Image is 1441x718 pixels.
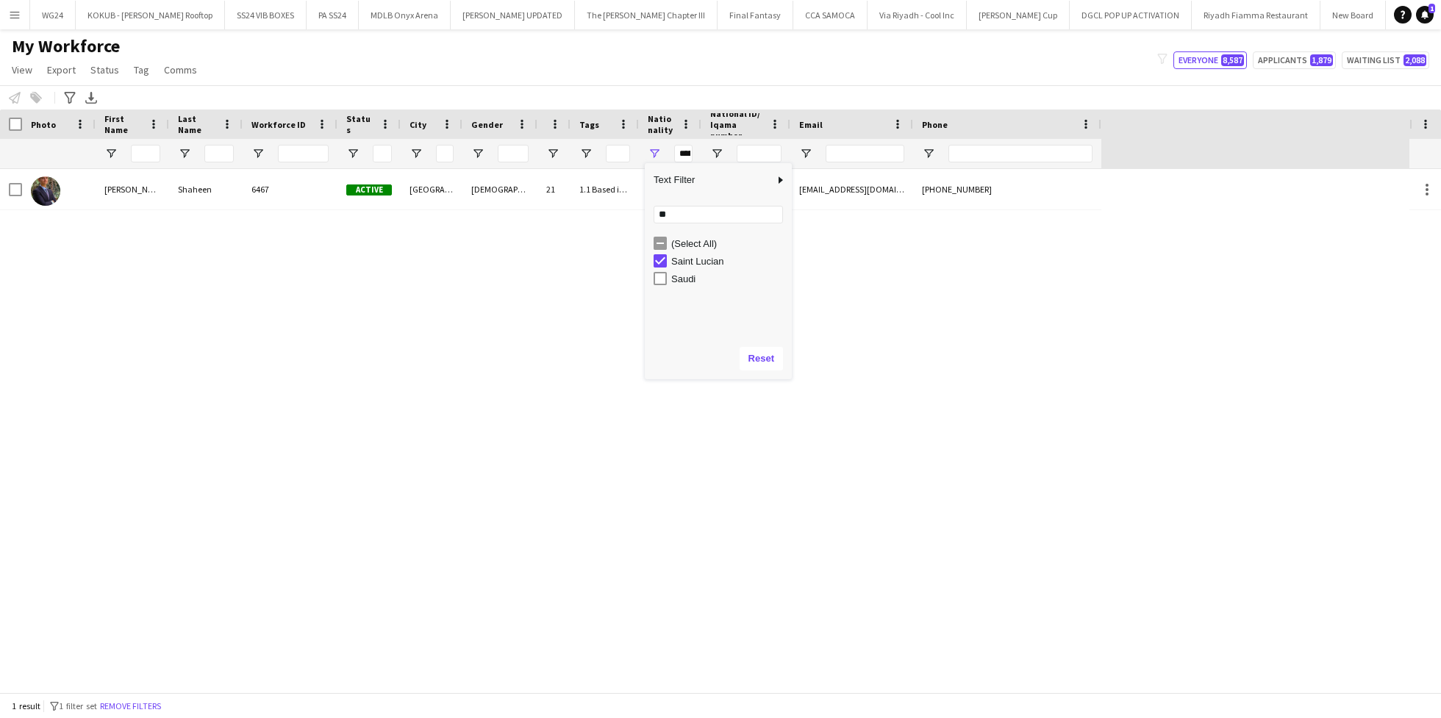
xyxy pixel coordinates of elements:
[471,147,484,160] button: Open Filter Menu
[1416,6,1434,24] a: 1
[178,147,191,160] button: Open Filter Menu
[410,119,426,130] span: City
[178,113,216,135] span: Last Name
[346,184,392,195] span: Active
[61,89,79,107] app-action-btn: Advanced filters
[648,147,661,160] button: Open Filter Menu
[1173,51,1247,69] button: Everyone8,587
[278,145,329,162] input: Workforce ID Filter Input
[436,145,454,162] input: City Filter Input
[59,700,97,711] span: 1 filter set
[451,1,575,29] button: [PERSON_NAME] UPDATED
[104,147,118,160] button: Open Filter Menu
[579,147,593,160] button: Open Filter Menu
[571,169,639,209] div: 1.1 Based in [GEOGRAPHIC_DATA], 2.2 English Level = 2/3 Good, Presentable B
[12,63,32,76] span: View
[639,169,701,209] div: Saint Lucian
[790,169,913,209] div: [EMAIL_ADDRESS][DOMAIN_NAME]
[1320,1,1386,29] button: New Board
[710,108,764,141] span: National ID/ Iqama number
[12,35,120,57] span: My Workforce
[104,113,143,135] span: First Name
[826,145,904,162] input: Email Filter Input
[740,347,783,370] button: Reset
[6,60,38,79] a: View
[346,147,360,160] button: Open Filter Menu
[575,1,718,29] button: The [PERSON_NAME] Chapter III
[128,60,155,79] a: Tag
[401,169,462,209] div: [GEOGRAPHIC_DATA]
[498,145,529,162] input: Gender Filter Input
[922,119,948,130] span: Phone
[251,119,306,130] span: Workforce ID
[76,1,225,29] button: KOKUB - [PERSON_NAME] Rooftop
[169,169,243,209] div: Shaheen
[97,698,164,714] button: Remove filters
[307,1,359,29] button: PA SS24
[251,147,265,160] button: Open Filter Menu
[373,145,392,162] input: Status Filter Input
[718,1,793,29] button: Final Fantasy
[967,1,1070,29] button: [PERSON_NAME] Cup
[671,256,787,267] div: Saint Lucian
[537,169,571,209] div: 21
[243,169,337,209] div: 6467
[47,63,76,76] span: Export
[913,169,1101,209] div: [PHONE_NUMBER]
[1404,54,1426,66] span: 2,088
[710,147,723,160] button: Open Filter Menu
[164,63,197,76] span: Comms
[30,1,76,29] button: WG24
[737,145,782,162] input: National ID/ Iqama number Filter Input
[799,147,812,160] button: Open Filter Menu
[645,234,792,287] div: Filter List
[1070,1,1192,29] button: DGCL POP UP ACTIVATION
[204,145,234,162] input: Last Name Filter Input
[645,168,774,193] span: Text Filter
[1429,4,1435,13] span: 1
[579,119,599,130] span: Tags
[134,63,149,76] span: Tag
[31,119,56,130] span: Photo
[225,1,307,29] button: SS24 VIB BOXES
[922,147,935,160] button: Open Filter Menu
[654,206,783,223] input: Search filter values
[546,147,559,160] button: Open Filter Menu
[606,145,630,162] input: Tags Filter Input
[131,145,160,162] input: First Name Filter Input
[948,145,1093,162] input: Phone Filter Input
[1342,51,1429,69] button: Waiting list2,088
[1310,54,1333,66] span: 1,879
[31,176,60,206] img: Yazan Shaheen
[793,1,868,29] button: CCA SAMOCA
[158,60,203,79] a: Comms
[85,60,125,79] a: Status
[410,147,423,160] button: Open Filter Menu
[462,169,537,209] div: [DEMOGRAPHIC_DATA]
[346,113,374,135] span: Status
[1192,1,1320,29] button: Riyadh Fiamma Restaurant
[671,238,787,249] div: (Select All)
[648,113,675,135] span: Nationality
[1253,51,1336,69] button: Applicants1,879
[90,63,119,76] span: Status
[1221,54,1244,66] span: 8,587
[671,273,787,284] div: Saudi
[82,89,100,107] app-action-btn: Export XLSX
[868,1,967,29] button: Via Riyadh - Cool Inc
[471,119,503,130] span: Gender
[41,60,82,79] a: Export
[96,169,169,209] div: [PERSON_NAME]
[359,1,451,29] button: MDLB Onyx Arena
[799,119,823,130] span: Email
[645,163,792,379] div: Column Filter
